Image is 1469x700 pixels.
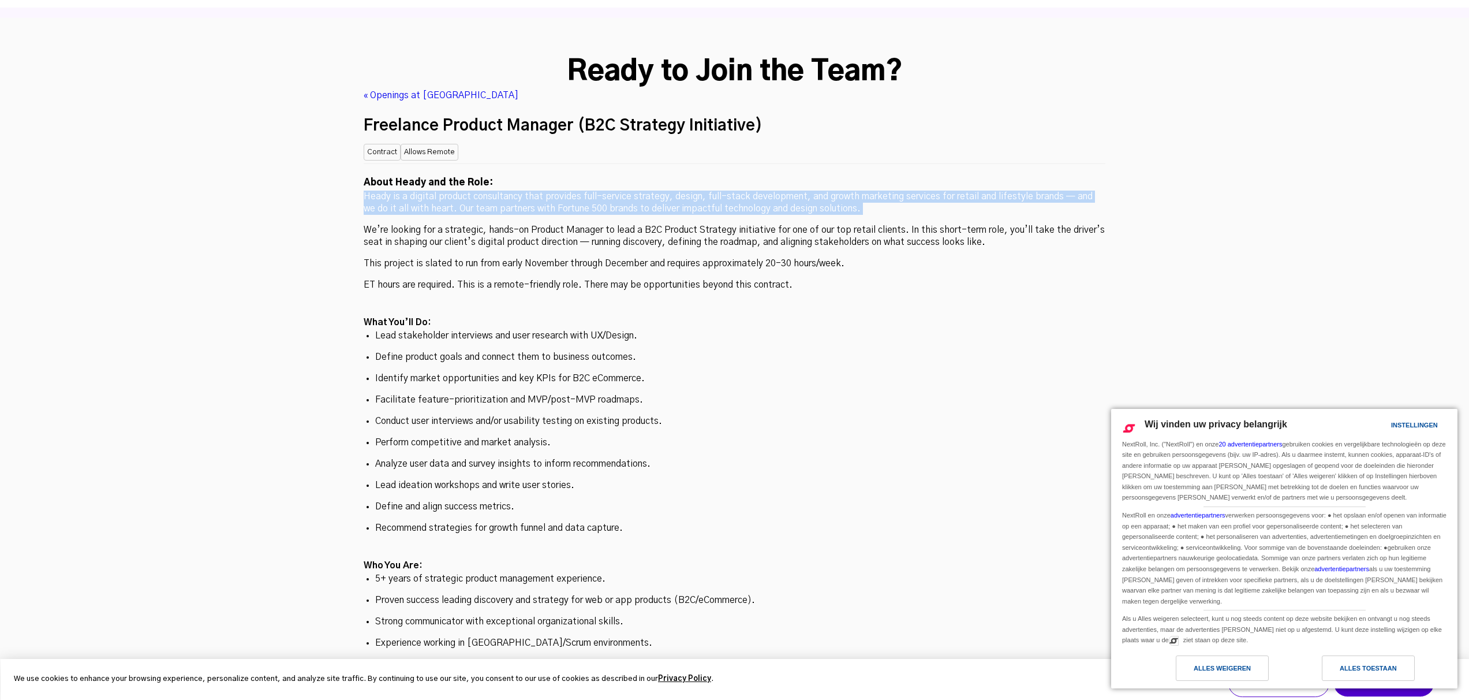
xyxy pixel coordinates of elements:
[375,522,1094,534] p: Recommend strategies for growth funnel and data capture.
[1314,565,1369,572] a: advertentiepartners
[364,91,518,100] a: « Openings at [GEOGRAPHIC_DATA]
[375,479,1094,492] p: Lead ideation workshops and write user stories.
[375,573,1094,585] p: 5+ years of strategic product management experience.
[1118,656,1284,687] a: Alles weigeren
[1371,416,1399,437] a: Instellingen
[364,178,493,187] strong: About Heady and the Role:
[375,351,1094,363] p: Define product goals and connect them to business outcomes.
[364,224,1105,248] p: We’re looking for a strategic, hands-on Product Manager to lead a B2C Product Strategy initiative...
[375,394,1094,406] p: Facilitate feature-prioritization and MVP/post-MVP roadmaps.
[375,458,1094,470] p: Analyze user data and survey insights to inform recommendations.
[364,113,1105,139] h2: Freelance Product Manager (B2C Strategy Initiative)
[1171,512,1225,519] a: advertentiepartners
[1340,662,1397,675] div: Alles toestaan
[375,637,1094,649] p: Experience working in [GEOGRAPHIC_DATA]/Scrum environments.
[401,144,458,161] small: Allows Remote
[364,558,1105,574] h2: Who You Are:
[1391,419,1438,431] div: Instellingen
[1218,441,1282,448] a: 20 advertentiepartners
[364,315,1105,330] h2: What You’ll Do:
[364,191,1105,215] p: Heady is a digital product consultancy that provides full-service strategy, design, full-stack de...
[375,594,1094,606] p: Proven success leading discovery and strategy for web or app products (B2C/eCommerce).
[375,616,1094,628] p: Strong communicator with exceptional organizational skills.
[364,279,1105,291] p: ET hours are required. This is a remote-friendly role. There may be opportunities beyond this con...
[1120,438,1449,504] div: NextRoll, Inc. ("NextRoll") en onze gebruiken cookies en vergelijkbare technologieën op deze site...
[1120,610,1449,647] div: Als u Alles weigeren selecteert, kunt u nog steeds content op deze website bekijken en ontvangt u...
[1284,656,1451,687] a: Alles toestaan
[375,501,1094,513] p: Define and align success metrics.
[375,373,1094,385] p: Identify market opportunities and key KPIs for B2C eCommerce.
[14,673,713,686] p: We use cookies to enhance your browsing experience, personalize content, and analyze site traffic...
[658,673,711,686] a: Privacy Policy
[375,330,1094,342] p: Lead stakeholder interviews and user research with UX/Design.
[364,258,1105,270] p: This project is slated to run from early November through December and requires approximately 20-...
[364,55,1105,90] h2: Ready to Join the Team?
[1145,419,1287,429] span: Wij vinden uw privacy belangrijk
[1194,662,1251,675] div: Alles weigeren
[375,437,1094,449] p: Perform competitive and market analysis.
[375,415,1094,427] p: Conduct user interviews and/or usability testing on existing products.
[364,144,401,161] small: Contract
[1120,507,1449,608] div: NextRoll en onze verwerken persoonsgegevens voor: ● het opslaan en/of openen van informatie op ee...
